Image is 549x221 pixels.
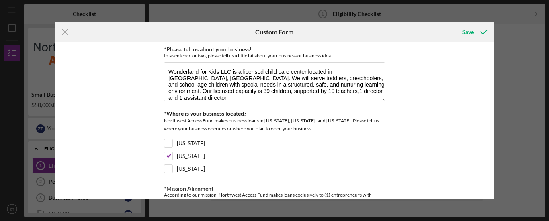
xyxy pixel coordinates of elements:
[177,152,205,160] label: [US_STATE]
[177,139,205,147] label: [US_STATE]
[164,110,385,117] div: *Where is your business located?
[164,46,252,53] label: *Please tell us about your business!
[164,117,385,135] div: Northwest Access Fund makes business loans in [US_STATE], [US_STATE], and [US_STATE]. Please tell...
[454,24,494,40] button: Save
[164,53,385,59] div: In a sentence or two, please tell us a little bit about your business or business idea.
[255,28,293,36] h6: Custom Form
[164,192,385,210] div: According to our mission, Northwest Access Fund makes loans exclusively to (1) entrepreneurs with...
[177,165,205,173] label: [US_STATE]
[164,62,385,101] textarea: Wonderland for Kids LLC is a licensed child care center located in [GEOGRAPHIC_DATA], [GEOGRAPHIC...
[462,24,474,40] div: Save
[164,185,213,192] label: *Mission Alignment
